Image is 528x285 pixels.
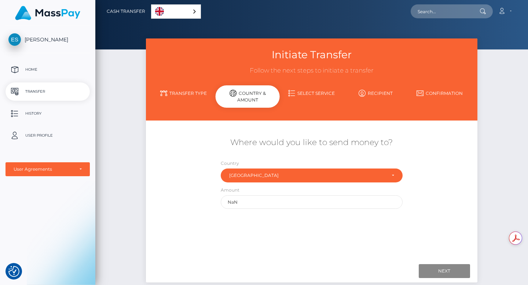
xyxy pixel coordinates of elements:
[8,266,19,277] button: Consent Preferences
[5,126,90,145] a: User Profile
[151,4,201,19] div: Language
[408,87,472,100] a: Confirmation
[8,130,87,141] p: User Profile
[221,160,239,167] label: Country
[151,66,472,75] h3: Follow the next steps to initiate a transfer
[221,187,239,193] label: Amount
[151,87,216,100] a: Transfer Type
[151,137,472,148] h5: Where would you like to send money to?
[151,48,472,62] h3: Initiate Transfer
[5,60,90,79] a: Home
[107,4,145,19] a: Cash Transfer
[229,173,386,178] div: [GEOGRAPHIC_DATA]
[151,4,201,19] aside: Language selected: English
[15,6,80,20] img: MassPay
[151,5,201,18] a: English
[14,166,74,172] div: User Agreements
[8,108,87,119] p: History
[216,85,280,108] div: Country & Amount
[8,64,87,75] p: Home
[5,82,90,101] a: Transfer
[5,36,90,43] span: [PERSON_NAME]
[419,264,470,278] input: Next
[411,4,480,18] input: Search...
[8,86,87,97] p: Transfer
[5,162,90,176] button: User Agreements
[344,87,408,100] a: Recipient
[221,169,403,182] button: Switzerland
[280,87,344,100] a: Select Service
[5,104,90,123] a: History
[221,195,403,209] input: Amount to send in undefined (Maximum: undefined)
[8,266,19,277] img: Revisit consent button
